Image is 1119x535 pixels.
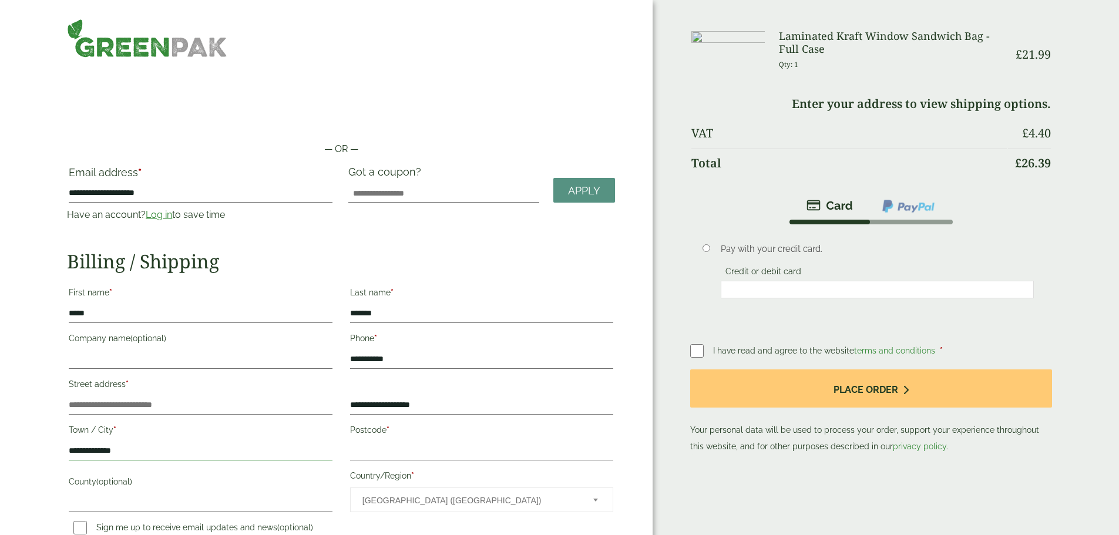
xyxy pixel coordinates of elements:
abbr: required [940,346,943,355]
abbr: required [411,471,414,480]
span: £ [1016,46,1022,62]
iframe: Secure payment button frame [67,105,615,128]
abbr: required [109,288,112,297]
span: £ [1022,125,1029,141]
img: stripe.png [807,198,853,213]
a: Log in [146,209,172,220]
label: Credit or debit card [721,267,806,280]
img: GreenPak Supplies [67,19,227,58]
span: (optional) [277,523,313,532]
abbr: required [113,425,116,435]
a: terms and conditions [854,346,935,355]
a: Apply [553,178,615,203]
label: Last name [350,284,613,304]
button: Place order [690,369,1051,408]
span: Country/Region [350,487,613,512]
small: Qty: 1 [779,60,798,69]
iframe: Secure card payment input frame [724,284,1030,295]
label: Email address [69,167,332,184]
label: Town / City [69,422,332,442]
label: Street address [69,376,332,396]
bdi: 21.99 [1016,46,1051,62]
th: VAT [691,119,1006,147]
bdi: 26.39 [1015,155,1051,171]
span: United Kingdom (UK) [362,488,577,513]
p: Pay with your credit card. [721,243,1034,255]
p: — OR — [67,142,615,156]
span: £ [1015,155,1021,171]
abbr: required [391,288,394,297]
bdi: 4.40 [1022,125,1051,141]
span: (optional) [130,334,166,343]
a: privacy policy [893,442,946,451]
input: Sign me up to receive email updates and news(optional) [73,521,87,534]
abbr: required [126,379,129,389]
label: First name [69,284,332,304]
label: Company name [69,330,332,350]
span: Apply [568,184,600,197]
td: Enter your address to view shipping options. [691,90,1050,118]
abbr: required [138,166,142,179]
span: I have read and agree to the website [713,346,937,355]
label: Got a coupon? [348,166,426,184]
abbr: required [374,334,377,343]
img: ppcp-gateway.png [881,198,936,214]
label: County [69,473,332,493]
span: (optional) [96,477,132,486]
th: Total [691,149,1006,177]
abbr: required [387,425,389,435]
label: Phone [350,330,613,350]
label: Country/Region [350,467,613,487]
h2: Billing / Shipping [67,250,615,272]
label: Postcode [350,422,613,442]
p: Have an account? to save time [67,208,334,222]
h3: Laminated Kraft Window Sandwich Bag - Full Case [779,30,1006,55]
p: Your personal data will be used to process your order, support your experience throughout this we... [690,369,1051,455]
